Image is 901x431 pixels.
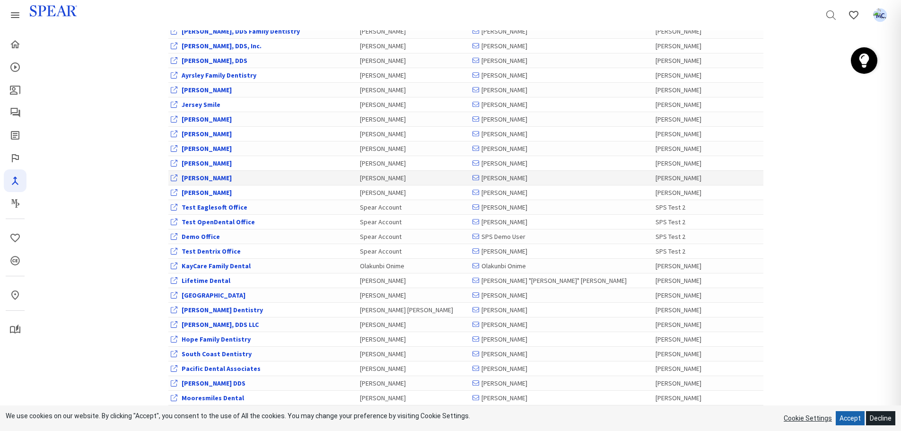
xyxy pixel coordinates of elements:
[360,290,468,300] div: [PERSON_NAME]
[6,412,470,420] span: We use cookies on our website. By clicking "Accept", you consent to the use of All the cookies. Y...
[820,4,842,26] a: Search
[360,144,468,153] div: [PERSON_NAME]
[472,393,651,403] div: [PERSON_NAME]
[182,188,232,197] a: View Office Dashboard
[360,334,468,344] div: [PERSON_NAME]
[472,290,651,300] div: [PERSON_NAME]
[4,124,26,147] a: Spear Digest
[472,26,651,36] div: [PERSON_NAME]
[472,202,651,212] div: [PERSON_NAME]
[656,158,712,168] div: [PERSON_NAME]
[472,349,651,359] div: [PERSON_NAME]
[182,42,262,50] a: View Office Dashboard
[182,320,259,329] a: View Office Dashboard
[4,227,26,249] a: Favorites
[472,173,651,183] div: [PERSON_NAME]
[182,350,252,358] a: View Office Dashboard
[656,217,712,227] div: SPS Test 2
[656,85,712,95] div: [PERSON_NAME]
[656,188,712,197] div: [PERSON_NAME]
[4,147,26,169] a: Faculty Club
[472,261,651,271] div: Olakunbi Onime
[360,305,468,315] div: [PERSON_NAME] [PERSON_NAME]
[360,41,468,51] div: [PERSON_NAME]
[182,86,232,94] a: View Office Dashboard
[182,144,232,153] a: View Office Dashboard
[472,158,651,168] div: [PERSON_NAME]
[360,100,468,109] div: [PERSON_NAME]
[4,249,26,272] a: CE Credits
[656,393,712,403] div: [PERSON_NAME]
[360,85,468,95] div: [PERSON_NAME]
[360,26,468,36] div: [PERSON_NAME]
[869,4,892,26] a: Favorites
[656,56,712,65] div: [PERSON_NAME]
[4,56,26,79] a: Courses
[656,232,712,241] div: SPS Test 2
[656,114,712,124] div: [PERSON_NAME]
[182,100,220,109] a: View Office Dashboard
[784,414,832,422] a: Cookie Settings
[182,262,251,270] a: View Office Dashboard
[360,364,468,373] div: [PERSON_NAME]
[873,8,887,22] img: ...
[182,394,244,402] a: View Office Dashboard
[360,202,468,212] div: Spear Account
[472,378,651,388] div: [PERSON_NAME]
[182,203,247,211] a: View Office Dashboard
[472,100,651,109] div: [PERSON_NAME]
[4,169,26,192] a: Navigator Pro
[182,306,263,314] a: View Office Dashboard
[656,144,712,153] div: [PERSON_NAME]
[472,56,651,65] div: [PERSON_NAME]
[182,379,245,387] a: View Office Dashboard
[656,246,712,256] div: SPS Test 2
[472,129,651,139] div: [PERSON_NAME]
[360,217,468,227] div: Spear Account
[182,291,245,299] a: View Office Dashboard
[360,158,468,168] div: [PERSON_NAME]
[182,115,232,123] a: View Office Dashboard
[866,411,895,425] button: Decline
[4,101,26,124] a: Spear Talk
[472,114,651,124] div: [PERSON_NAME]
[656,202,712,212] div: SPS Test 2
[360,114,468,124] div: [PERSON_NAME]
[472,320,651,329] div: [PERSON_NAME]
[182,276,230,285] a: View Office Dashboard
[182,27,300,35] a: View Office Dashboard
[472,85,651,95] div: [PERSON_NAME]
[656,334,712,344] div: [PERSON_NAME]
[182,335,251,343] a: View Office Dashboard
[472,217,651,227] div: [PERSON_NAME]
[182,364,261,373] a: View Office Dashboard
[360,246,468,256] div: Spear Account
[472,305,651,315] div: [PERSON_NAME]
[360,349,468,359] div: [PERSON_NAME]
[472,246,651,256] div: [PERSON_NAME]
[656,320,712,329] div: [PERSON_NAME]
[182,218,255,226] a: View Office Dashboard
[851,47,877,74] button: Open Resource Center
[656,378,712,388] div: [PERSON_NAME]
[360,56,468,65] div: [PERSON_NAME]
[182,232,220,241] a: View Office Dashboard
[360,378,468,388] div: [PERSON_NAME]
[4,4,26,26] a: Spear Products
[360,173,468,183] div: [PERSON_NAME]
[656,173,712,183] div: [PERSON_NAME]
[656,290,712,300] div: [PERSON_NAME]
[656,276,712,285] div: [PERSON_NAME]
[360,393,468,403] div: [PERSON_NAME]
[4,318,26,341] a: My Study Club
[360,261,468,271] div: Olakunbi Onime
[360,276,468,285] div: [PERSON_NAME]
[182,174,232,182] a: View Office Dashboard
[472,188,651,197] div: [PERSON_NAME]
[836,411,865,425] button: Accept
[472,334,651,344] div: [PERSON_NAME]
[182,130,232,138] a: View Office Dashboard
[472,364,651,373] div: [PERSON_NAME]
[182,71,256,79] a: View Office Dashboard
[472,41,651,51] div: [PERSON_NAME]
